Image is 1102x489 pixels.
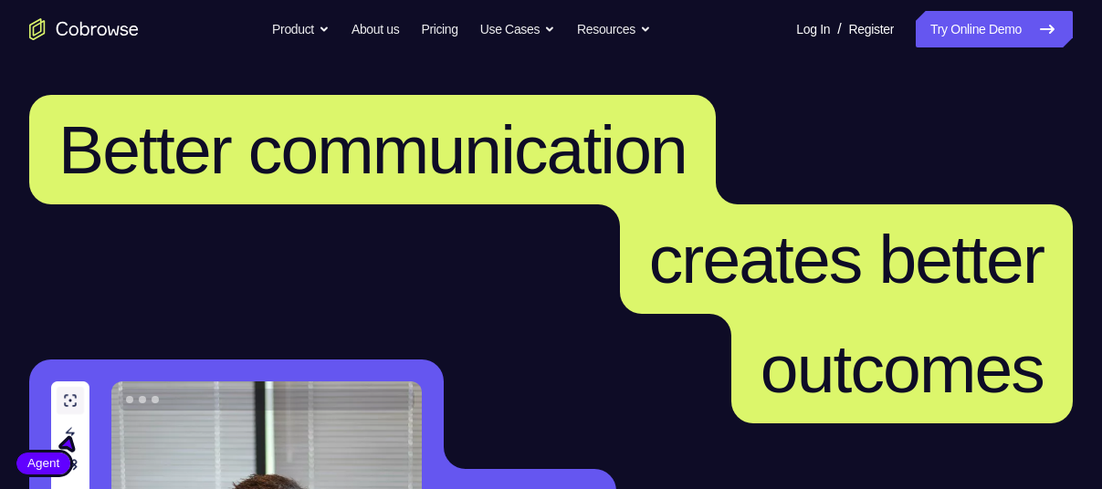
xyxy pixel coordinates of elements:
a: Try Online Demo [916,11,1073,47]
a: Go to the home page [29,18,139,40]
a: Register [849,11,894,47]
a: About us [352,11,399,47]
button: Product [272,11,330,47]
button: Use Cases [480,11,555,47]
span: outcomes [761,330,1044,407]
span: Better communication [58,111,687,188]
a: Pricing [421,11,457,47]
span: creates better [649,221,1044,297]
button: Resources [577,11,651,47]
a: Log In [796,11,830,47]
span: Agent [16,454,70,473]
span: / [837,18,841,40]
